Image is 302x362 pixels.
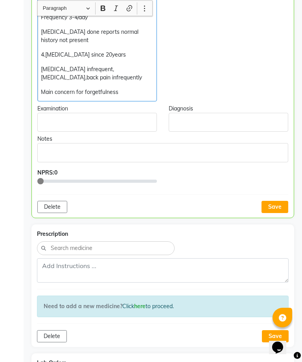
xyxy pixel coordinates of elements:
button: Paragraph [39,2,94,15]
button: Delete [37,201,67,213]
span: 0 [54,169,57,176]
div: Prescription [37,230,289,238]
p: 4.[MEDICAL_DATA] since 20years [41,51,153,59]
button: Save [262,330,289,342]
div: Click to proceed. [37,296,289,317]
button: Delete [37,330,67,342]
p: [MEDICAL_DATA] infrequent,[MEDICAL_DATA],back pain infrequently [41,65,153,82]
iframe: chat widget [269,331,294,354]
input: Search medicine [50,244,170,253]
div: Rich Text Editor, main [37,113,157,132]
div: Diagnosis [169,105,288,113]
p: Main concern for forgetfulness [41,88,153,96]
p: Frequency 3-4/day [41,13,153,22]
div: NPRS: [37,169,157,177]
div: Rich Text Editor, main [169,113,288,132]
strong: Need to add a new medicine? [44,303,122,310]
p: [MEDICAL_DATA] done reports normal history not present [41,28,153,44]
div: Examination [37,105,157,113]
div: Editor toolbar [38,1,152,16]
span: Paragraph [43,4,84,13]
a: here [134,303,145,310]
button: Save [261,201,288,213]
div: Rich Text Editor, main [37,143,288,162]
div: Notes [37,135,288,143]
